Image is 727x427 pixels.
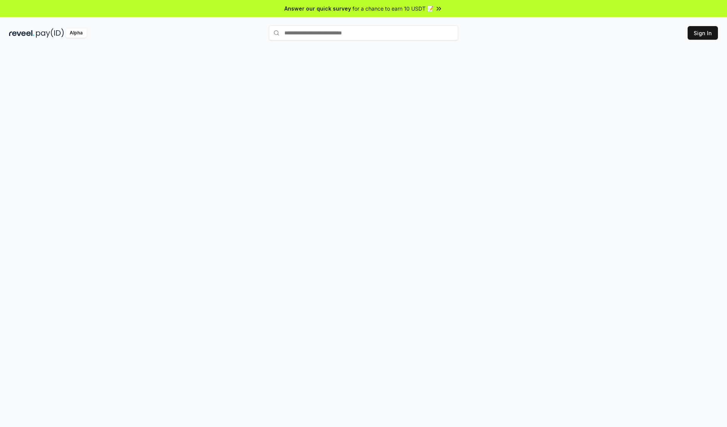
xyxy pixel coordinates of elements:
div: Alpha [66,28,87,38]
span: for a chance to earn 10 USDT 📝 [353,5,434,12]
img: reveel_dark [9,28,34,38]
button: Sign In [688,26,718,40]
img: pay_id [36,28,64,38]
span: Answer our quick survey [284,5,351,12]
